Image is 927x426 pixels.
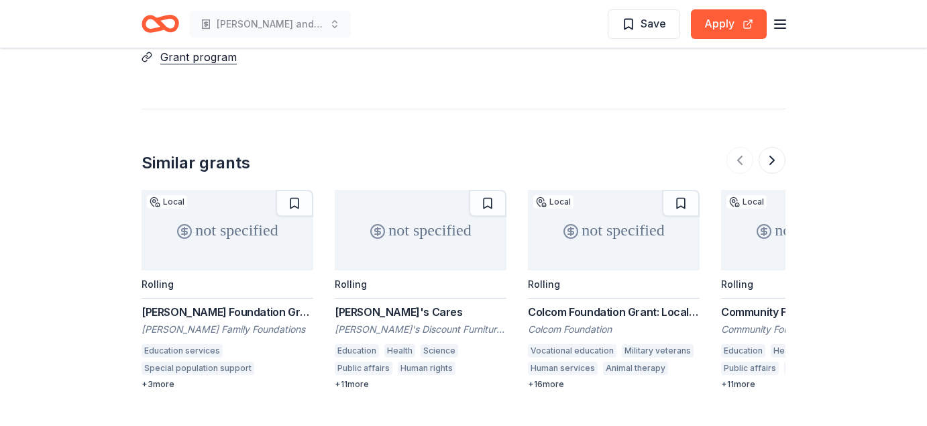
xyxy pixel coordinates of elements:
div: Local [533,195,574,209]
div: not specified [335,190,506,270]
div: Rolling [335,278,367,290]
div: Education services [142,344,223,358]
div: Local [147,195,187,209]
div: Vocational education [528,344,616,358]
div: Local [726,195,767,209]
a: not specifiedLocalRollingCommunity Foundation of [GEOGRAPHIC_DATA] LOICommunity Foundation of [GE... [721,190,893,390]
div: Health [384,344,415,358]
div: Human services [528,362,598,375]
button: Grant program [160,48,237,66]
div: Community Foundation of [GEOGRAPHIC_DATA] LOI [721,304,893,320]
div: Rolling [721,278,753,290]
div: + 11 more [721,379,893,390]
div: not specified [721,190,893,270]
div: + 16 more [528,379,700,390]
div: Special population support [142,362,254,375]
a: Home [142,8,179,40]
div: Health [771,344,802,358]
div: [PERSON_NAME]'s Discount Furniture Charitable Foundation [335,323,506,336]
div: [PERSON_NAME] Family Foundations [142,323,313,336]
div: + 3 more [142,379,313,390]
a: not specifiedLocalRolling[PERSON_NAME] Foundation Grant[PERSON_NAME] Family FoundationsEducation ... [142,190,313,390]
div: [PERSON_NAME]'s Cares [335,304,506,320]
a: not specifiedRolling[PERSON_NAME]'s Cares[PERSON_NAME]'s Discount Furniture Charitable Foundation... [335,190,506,390]
div: not specified [528,190,700,270]
span: [PERSON_NAME] and [PERSON_NAME][GEOGRAPHIC_DATA] [217,16,324,32]
div: Military veterans [622,344,694,358]
div: Human rights [398,362,455,375]
div: Colcom Foundation [528,323,700,336]
div: Rolling [142,278,174,290]
div: + 11 more [335,379,506,390]
span: Save [641,15,666,32]
div: Similar grants [142,152,250,174]
a: not specifiedLocalRollingColcom Foundation Grant: Local Environment & CommunityColcom FoundationV... [528,190,700,390]
div: Education [721,344,765,358]
div: Public affairs [335,362,392,375]
div: Community Foundation of [GEOGRAPHIC_DATA] [721,323,893,336]
div: Colcom Foundation Grant: Local Environment & Community [528,304,700,320]
button: [PERSON_NAME] and [PERSON_NAME][GEOGRAPHIC_DATA] [190,11,351,38]
button: Save [608,9,680,39]
div: Science [421,344,458,358]
button: Apply [691,9,767,39]
div: Rolling [528,278,560,290]
div: [PERSON_NAME] Foundation Grant [142,304,313,320]
div: not specified [142,190,313,270]
div: Animal therapy [603,362,668,375]
div: Education [335,344,379,358]
div: Public affairs [721,362,779,375]
div: Human rights [784,362,842,375]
